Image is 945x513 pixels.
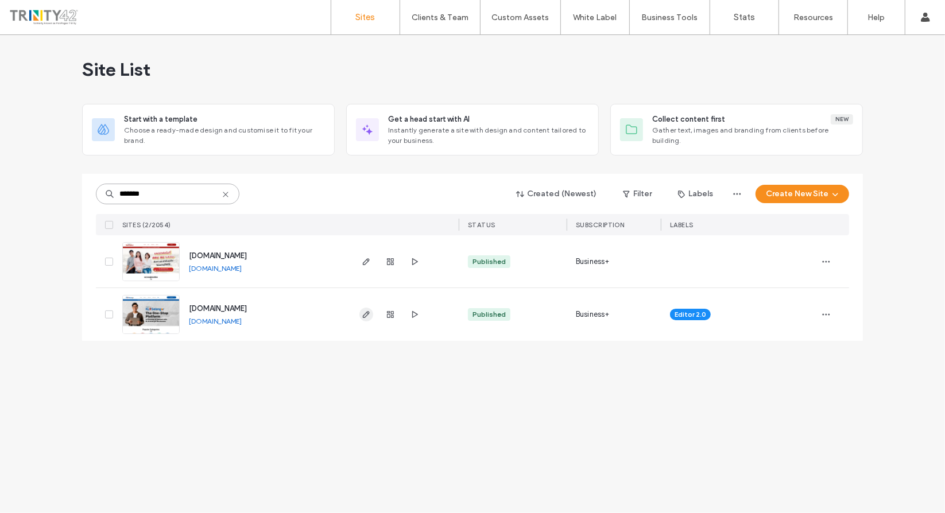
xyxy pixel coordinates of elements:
[124,125,325,146] span: Choose a ready-made design and customise it to fit your brand.
[668,185,723,203] button: Labels
[189,251,247,260] a: [DOMAIN_NAME]
[124,114,197,125] span: Start with a template
[611,185,663,203] button: Filter
[576,256,610,267] span: Business+
[388,125,589,146] span: Instantly generate a site with design and content tailored to your business.
[574,13,617,22] label: White Label
[868,13,885,22] label: Help
[652,114,725,125] span: Collect content first
[734,12,755,22] label: Stats
[756,185,849,203] button: Create New Site
[652,125,853,146] span: Gather text, images and branding from clients before building.
[610,104,863,156] div: Collect content firstNewGather text, images and branding from clients before building.
[122,221,171,229] span: SITES (2/2054)
[412,13,468,22] label: Clients & Team
[670,221,694,229] span: LABELS
[642,13,698,22] label: Business Tools
[675,309,706,320] span: Editor 2.0
[189,264,242,273] a: [DOMAIN_NAME]
[831,114,853,125] div: New
[82,104,335,156] div: Start with a templateChoose a ready-made design and customise it to fit your brand.
[793,13,833,22] label: Resources
[356,12,375,22] label: Sites
[82,58,150,81] span: Site List
[189,317,242,325] a: [DOMAIN_NAME]
[472,256,506,267] div: Published
[576,221,625,229] span: Subscription
[468,221,495,229] span: STATUS
[472,309,506,320] div: Published
[492,13,549,22] label: Custom Assets
[388,114,470,125] span: Get a head start with AI
[189,304,247,313] a: [DOMAIN_NAME]
[346,104,599,156] div: Get a head start with AIInstantly generate a site with design and content tailored to your business.
[506,185,607,203] button: Created (Newest)
[576,309,610,320] span: Business+
[26,8,49,18] span: Help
